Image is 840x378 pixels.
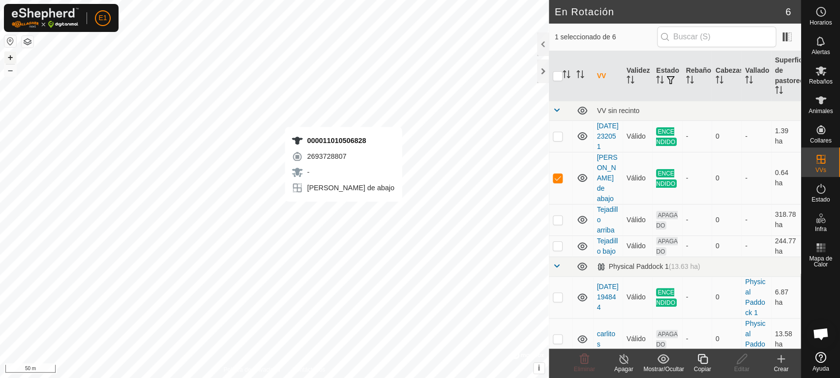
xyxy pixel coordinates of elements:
div: - [686,215,708,225]
td: Válido [623,204,652,235]
td: Válido [623,318,652,360]
th: Validez [623,51,652,101]
p-sorticon: Activar para ordenar [576,72,584,80]
p-sorticon: Activar para ordenar [745,77,753,85]
a: [PERSON_NAME] de abajo [597,153,618,203]
th: Superficie de pastoreo [771,51,801,101]
a: Physical Paddock 1 [745,278,765,317]
a: [DATE] 194844 [597,283,619,311]
a: Tejadillo arriba [597,205,618,234]
span: (13.63 ha) [669,262,700,270]
a: [DATE] 232051 [597,122,619,150]
div: Copiar [683,365,722,374]
div: 000011010506828 [291,135,394,146]
span: Alertas [811,49,830,55]
td: 13.58 ha [771,318,801,360]
div: - [686,334,708,344]
button: + [4,52,16,63]
td: 318.78 ha [771,204,801,235]
span: VVs [815,167,826,173]
button: Capas del Mapa [22,36,33,48]
td: 1.39 ha [771,120,801,152]
td: 0 [712,318,741,360]
span: ENCENDIDO [656,288,677,307]
a: Ayuda [801,348,840,376]
div: [PERSON_NAME] de abajo [291,182,394,194]
td: 0 [712,120,741,152]
a: Physical Paddock 1 [745,320,765,358]
span: Estado [811,197,830,203]
p-sorticon: Activar para ordenar [627,77,634,85]
div: Editar [722,365,761,374]
div: Physical Paddock 1 [597,262,700,271]
div: VV sin recinto [597,107,797,115]
td: 0 [712,204,741,235]
p-sorticon: Activar para ordenar [686,77,694,85]
span: Horarios [810,20,832,26]
a: Tejadillo bajo [597,237,618,255]
button: Restablecer Mapa [4,35,16,47]
span: Infra [814,226,826,232]
td: 6.87 ha [771,276,801,318]
a: Política de Privacidad [223,365,280,374]
span: Collares [810,138,831,144]
div: Mostrar/Ocultar [643,365,683,374]
span: Animales [809,108,833,114]
span: i [538,364,540,372]
th: VV [593,51,623,101]
p-sorticon: Activar para ordenar [775,87,783,95]
span: ENCENDIDO [656,169,677,188]
a: Contáctenos [292,365,325,374]
div: - [686,292,708,302]
button: i [534,363,544,374]
span: 6 [785,4,791,19]
div: - [686,131,708,142]
div: Chat abierto [806,319,836,349]
td: 0.64 ha [771,152,801,204]
td: 0 [712,276,741,318]
h2: En Rotación [555,6,785,18]
span: APAGADO [656,237,678,256]
span: 1 seleccionado de 6 [555,32,657,42]
td: - [741,152,771,204]
p-sorticon: Activar para ordenar [563,72,570,80]
td: 244.77 ha [771,235,801,257]
td: - [741,204,771,235]
span: Ayuda [812,366,829,372]
div: Crear [761,365,801,374]
p-sorticon: Activar para ordenar [716,77,723,85]
a: carlitos [597,330,615,348]
span: Eliminar [573,366,595,373]
span: ENCENDIDO [656,127,677,146]
td: 0 [712,152,741,204]
td: Válido [623,235,652,257]
th: Rebaño [682,51,712,101]
p-sorticon: Activar para ordenar [656,77,664,85]
span: APAGADO [656,211,678,230]
div: Apagar [604,365,643,374]
button: – [4,64,16,76]
div: - [686,173,708,183]
div: 2693728807 [291,150,394,162]
td: Válido [623,120,652,152]
span: Rebaños [809,79,832,85]
span: E1 [98,13,107,23]
td: - [741,235,771,257]
div: - [686,241,708,251]
img: Logo Gallagher [12,8,79,28]
span: APAGADO [656,330,678,349]
input: Buscar (S) [657,27,776,47]
th: Cabezas [712,51,741,101]
td: - [741,120,771,152]
td: Válido [623,276,652,318]
th: Vallado [741,51,771,101]
td: Válido [623,152,652,204]
td: 0 [712,235,741,257]
th: Estado [652,51,682,101]
span: Mapa de Calor [804,256,838,267]
div: - [291,166,394,178]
